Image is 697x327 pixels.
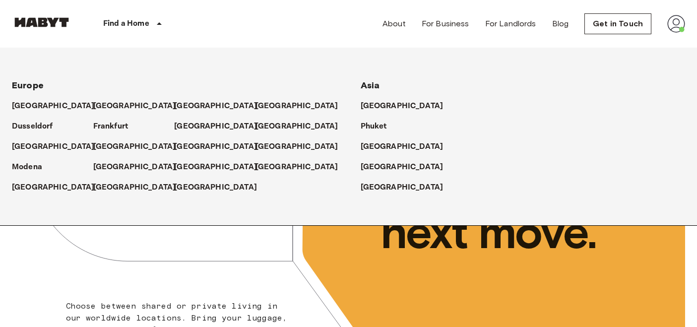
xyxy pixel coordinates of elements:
img: Habyt [12,17,71,27]
a: Phuket [361,121,397,132]
p: [GEOGRAPHIC_DATA] [93,100,176,112]
a: [GEOGRAPHIC_DATA] [174,141,267,153]
a: [GEOGRAPHIC_DATA] [361,141,453,153]
p: [GEOGRAPHIC_DATA] [12,182,95,194]
a: [GEOGRAPHIC_DATA] [174,121,267,132]
a: [GEOGRAPHIC_DATA] [93,182,186,194]
p: [GEOGRAPHIC_DATA] [12,141,95,153]
p: [GEOGRAPHIC_DATA] [255,121,338,132]
a: [GEOGRAPHIC_DATA] [255,100,348,112]
p: Frankfurt [93,121,128,132]
a: Blog [552,18,569,30]
a: [GEOGRAPHIC_DATA] [255,141,348,153]
p: [GEOGRAPHIC_DATA] [255,100,338,112]
p: [GEOGRAPHIC_DATA] [174,161,257,173]
a: [GEOGRAPHIC_DATA] [255,161,348,173]
p: [GEOGRAPHIC_DATA] [361,141,444,153]
a: Modena [12,161,52,173]
p: [GEOGRAPHIC_DATA] [361,100,444,112]
a: [GEOGRAPHIC_DATA] [174,100,267,112]
a: Dusseldorf [12,121,63,132]
a: [GEOGRAPHIC_DATA] [174,182,267,194]
a: [GEOGRAPHIC_DATA] [93,141,186,153]
p: [GEOGRAPHIC_DATA] [361,182,444,194]
a: [GEOGRAPHIC_DATA] [361,100,453,112]
p: Find a Home [103,18,149,30]
p: [GEOGRAPHIC_DATA] [361,161,444,173]
a: [GEOGRAPHIC_DATA] [93,100,186,112]
a: [GEOGRAPHIC_DATA] [12,141,105,153]
span: Asia [361,80,380,91]
a: [GEOGRAPHIC_DATA] [361,182,453,194]
a: Get in Touch [584,13,651,34]
a: About [382,18,406,30]
p: [GEOGRAPHIC_DATA] [93,161,176,173]
a: [GEOGRAPHIC_DATA] [12,100,105,112]
p: [GEOGRAPHIC_DATA] [174,121,257,132]
a: [GEOGRAPHIC_DATA] [361,161,453,173]
span: Europe [12,80,44,91]
p: Dusseldorf [12,121,53,132]
p: Modena [12,161,42,173]
p: [GEOGRAPHIC_DATA] [255,161,338,173]
img: avatar [667,15,685,33]
p: [GEOGRAPHIC_DATA] [174,100,257,112]
a: [GEOGRAPHIC_DATA] [255,121,348,132]
a: For Business [422,18,469,30]
a: [GEOGRAPHIC_DATA] [12,182,105,194]
p: [GEOGRAPHIC_DATA] [174,141,257,153]
a: For Landlords [485,18,536,30]
p: [GEOGRAPHIC_DATA] [93,141,176,153]
p: [GEOGRAPHIC_DATA] [12,100,95,112]
a: [GEOGRAPHIC_DATA] [93,161,186,173]
p: [GEOGRAPHIC_DATA] [93,182,176,194]
p: [GEOGRAPHIC_DATA] [174,182,257,194]
a: Frankfurt [93,121,138,132]
p: [GEOGRAPHIC_DATA] [255,141,338,153]
p: Phuket [361,121,387,132]
a: [GEOGRAPHIC_DATA] [174,161,267,173]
